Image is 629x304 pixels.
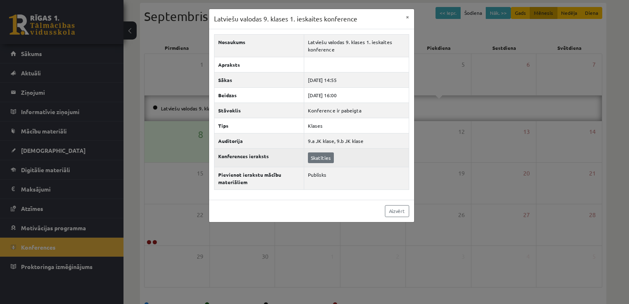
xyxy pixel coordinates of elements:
a: Skatīties [308,152,334,163]
td: [DATE] 14:55 [304,72,409,87]
th: Beidzas [214,87,304,103]
td: Publisks [304,167,409,189]
th: Auditorija [214,133,304,148]
th: Stāvoklis [214,103,304,118]
td: Klases [304,118,409,133]
th: Pievienot ierakstu mācību materiāliem [214,167,304,189]
th: Konferences ieraksts [214,148,304,167]
td: Konference ir pabeigta [304,103,409,118]
td: [DATE] 16:00 [304,87,409,103]
th: Nosaukums [214,34,304,57]
th: Sākas [214,72,304,87]
td: Latviešu valodas 9. klases 1. ieskaites konference [304,34,409,57]
td: 9.a JK klase, 9.b JK klase [304,133,409,148]
button: × [401,9,414,25]
th: Apraksts [214,57,304,72]
a: Aizvērt [385,205,409,217]
h3: Latviešu valodas 9. klases 1. ieskaites konference [214,14,357,24]
th: Tips [214,118,304,133]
